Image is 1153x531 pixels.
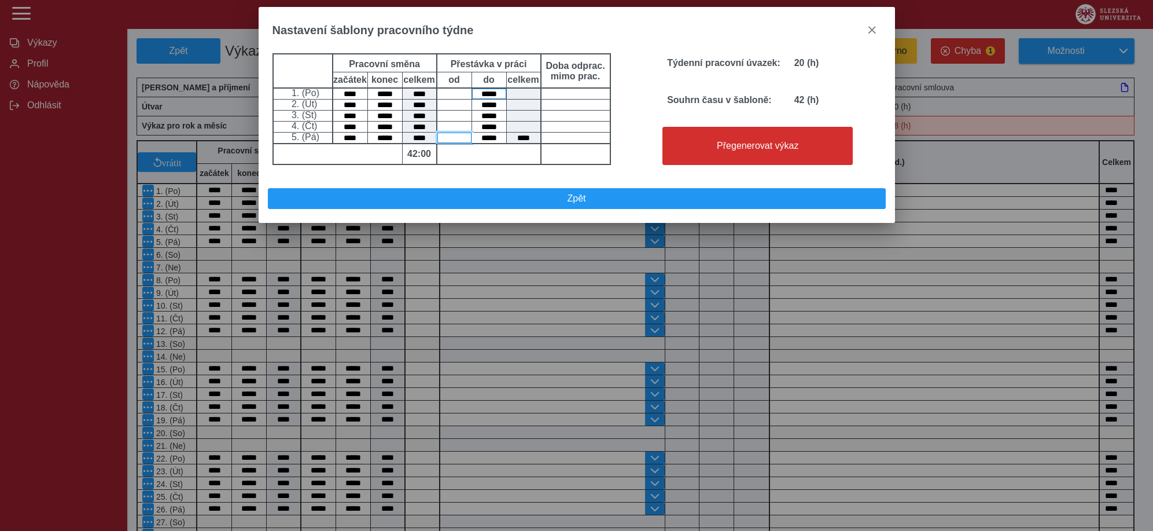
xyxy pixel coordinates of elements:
[794,95,819,105] b: 42 (h)
[272,24,474,37] span: Nastavení šablony pracovního týdne
[273,193,881,204] span: Zpět
[667,95,771,105] b: Souhrn času v šabloně:
[403,149,436,159] b: 42:00
[667,58,780,68] b: Týdenní pracovní úvazek:
[437,75,471,85] b: od
[268,188,886,209] button: Zpět
[662,127,853,165] button: Přegenerovat výkaz
[451,59,527,69] b: Přestávka v práci
[349,59,420,69] b: Pracovní směna
[863,21,881,39] button: close
[668,141,848,151] span: Přegenerovat výkaz
[289,99,317,109] span: 2. (Út)
[794,58,819,68] b: 20 (h)
[289,110,317,120] span: 3. (St)
[403,75,436,85] b: celkem
[507,75,540,85] b: celkem
[289,132,319,142] span: 5. (Pá)
[472,75,506,85] b: do
[333,75,367,85] b: začátek
[544,61,607,82] b: Doba odprac. mimo prac.
[368,75,402,85] b: konec
[289,88,319,98] span: 1. (Po)
[289,121,317,131] span: 4. (Čt)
